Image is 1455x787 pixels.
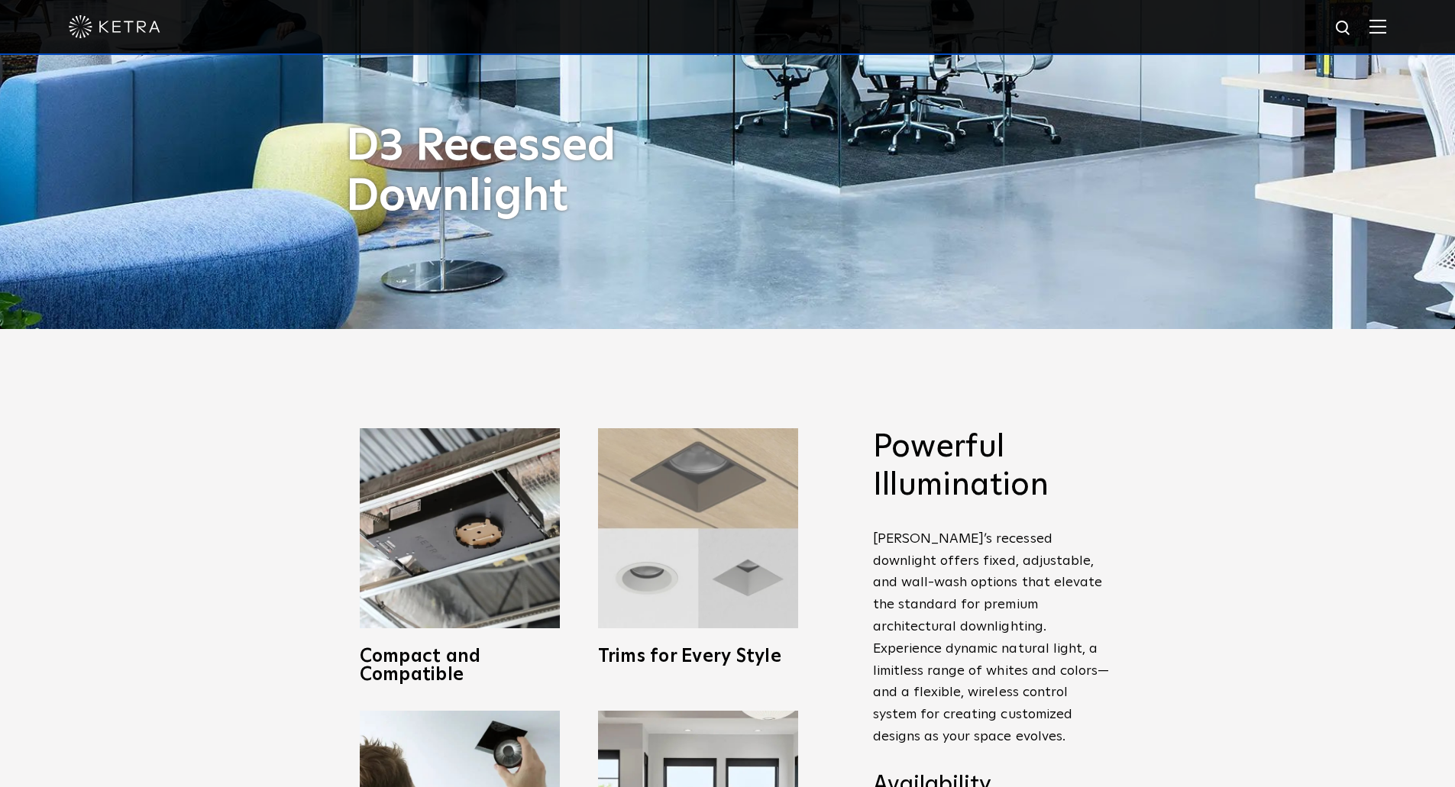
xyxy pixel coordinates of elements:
p: [PERSON_NAME]’s recessed downlight offers fixed, adjustable, and wall-wash options that elevate t... [873,528,1110,748]
img: compact-and-copatible [360,428,560,628]
h1: D3 Recessed Downlight [346,121,736,222]
img: ketra-logo-2019-white [69,15,160,38]
h3: Compact and Compatible [360,647,560,684]
h2: Powerful Illumination [873,428,1110,505]
img: Hamburger%20Nav.svg [1369,19,1386,34]
img: search icon [1334,19,1353,38]
img: trims-for-every-style [598,428,798,628]
h3: Trims for Every Style [598,647,798,666]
